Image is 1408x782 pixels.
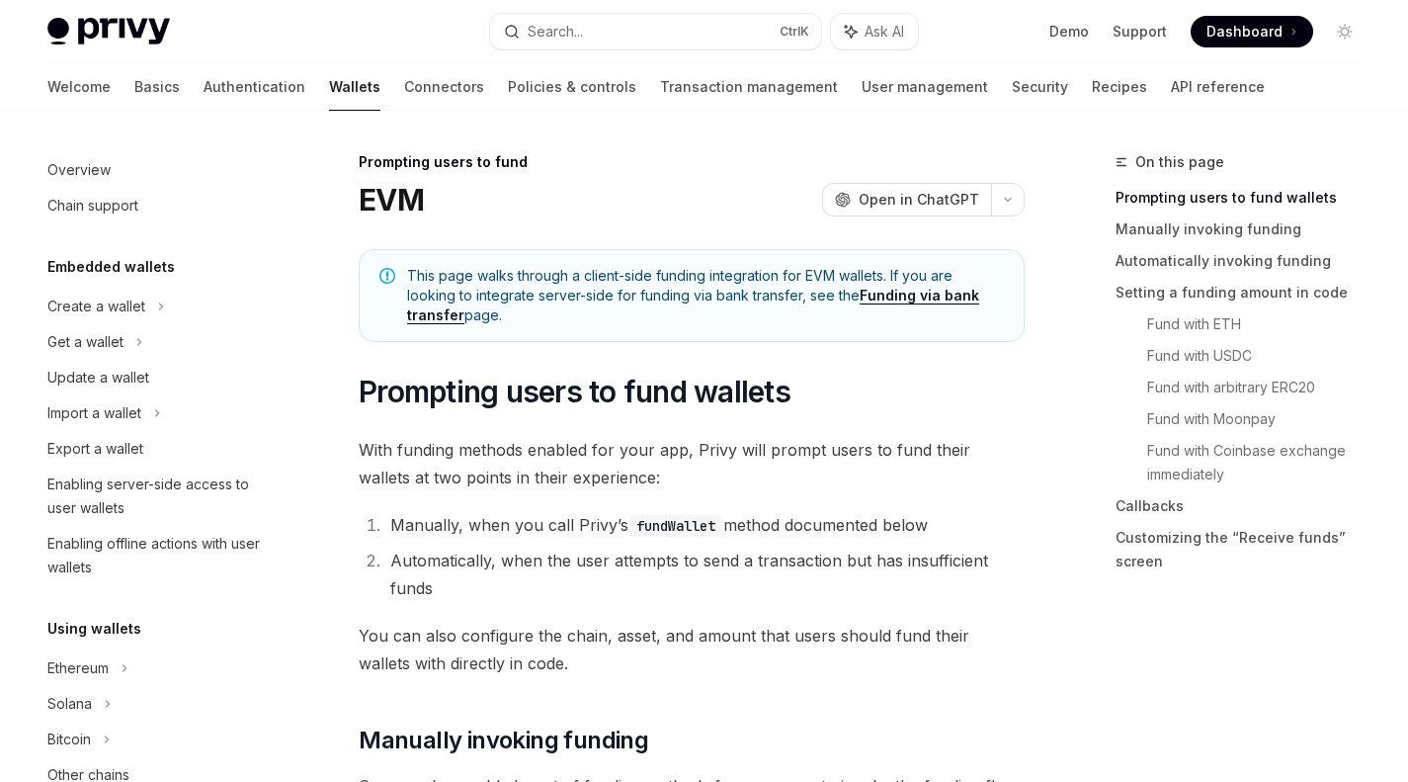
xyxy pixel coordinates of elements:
a: Callbacks [1116,490,1376,522]
a: Security [1012,63,1068,111]
span: Ctrl K [780,24,809,40]
span: With funding methods enabled for your app, Privy will prompt users to fund their wallets at two p... [359,436,1025,491]
a: Update a wallet [32,360,285,395]
span: Manually invoking funding [359,725,648,756]
a: Manually invoking funding [1116,214,1376,245]
svg: Note [379,268,395,284]
a: Connectors [404,63,484,111]
div: Overview [47,158,111,182]
a: Enabling server-side access to user wallets [32,467,285,526]
a: Automatically invoking funding [1116,245,1376,277]
button: Search...CtrlK [490,14,820,49]
a: Enabling offline actions with user wallets [32,526,285,585]
h5: Embedded wallets [47,255,175,279]
a: Policies & controls [508,63,636,111]
div: Update a wallet [47,366,149,390]
div: Chain support [47,194,138,217]
span: Open in ChatGPT [859,190,979,210]
a: API reference [1171,63,1265,111]
a: Setting a funding amount in code [1116,277,1376,308]
a: Support [1113,22,1167,42]
div: Get a wallet [47,330,124,354]
div: Import a wallet [47,401,141,425]
div: Search... [528,20,583,43]
div: Enabling offline actions with user wallets [47,532,273,579]
a: Chain support [32,188,285,223]
h5: Using wallets [47,617,141,641]
div: Enabling server-side access to user wallets [47,473,273,520]
a: Wallets [329,63,380,111]
div: Solana [47,692,92,716]
div: Create a wallet [47,295,145,318]
a: Prompting users to fund wallets [1116,182,1376,214]
a: Fund with ETH [1147,308,1376,340]
span: Ask AI [865,22,904,42]
li: Manually, when you call Privy’s method documented below [384,511,1025,539]
a: Demo [1049,22,1089,42]
a: Recipes [1092,63,1147,111]
span: Prompting users to fund wallets [359,374,790,409]
span: This page walks through a client-side funding integration for EVM wallets. If you are looking to ... [407,266,1004,325]
a: Dashboard [1191,16,1313,47]
a: Transaction management [660,63,838,111]
a: Overview [32,152,285,188]
a: Fund with Moonpay [1147,403,1376,435]
div: Bitcoin [47,728,91,751]
code: fundWallet [628,515,723,537]
span: You can also configure the chain, asset, and amount that users should fund their wallets with dir... [359,622,1025,677]
a: Fund with arbitrary ERC20 [1147,372,1376,403]
div: Export a wallet [47,437,143,461]
a: Fund with USDC [1147,340,1376,372]
a: Authentication [204,63,305,111]
h1: EVM [359,182,424,217]
a: Welcome [47,63,111,111]
span: On this page [1135,150,1224,174]
a: User management [862,63,988,111]
a: Export a wallet [32,431,285,467]
img: light logo [47,18,170,45]
button: Open in ChatGPT [822,183,991,217]
a: Customizing the “Receive funds” screen [1116,522,1376,577]
span: Dashboard [1206,22,1283,42]
button: Ask AI [831,14,918,49]
a: Basics [134,63,180,111]
li: Automatically, when the user attempts to send a transaction but has insufficient funds [384,547,1025,602]
div: Prompting users to fund [359,152,1025,172]
button: Toggle dark mode [1329,16,1361,47]
a: Fund with Coinbase exchange immediately [1147,435,1376,490]
div: Ethereum [47,656,109,680]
